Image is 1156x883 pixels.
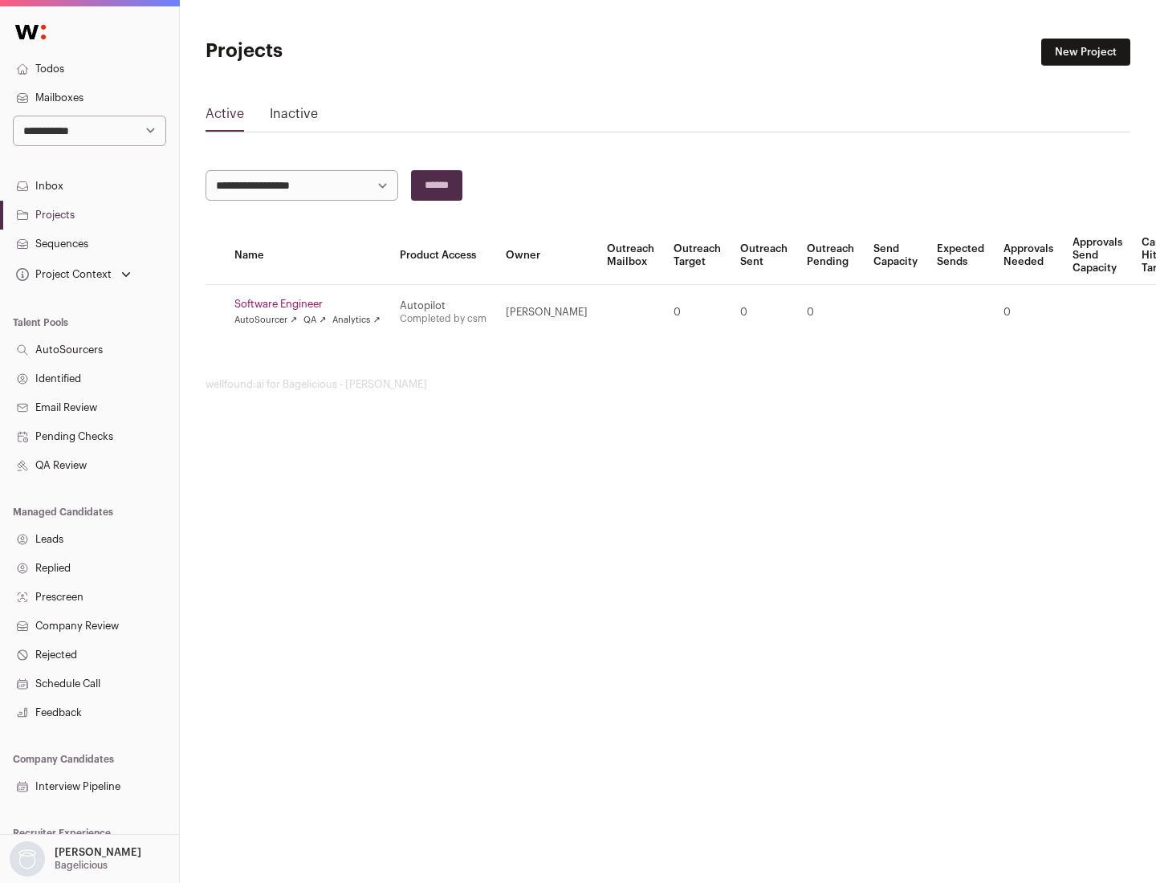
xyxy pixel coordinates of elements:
[332,314,380,327] a: Analytics ↗
[6,841,144,877] button: Open dropdown
[731,285,797,340] td: 0
[234,298,381,311] a: Software Engineer
[55,846,141,859] p: [PERSON_NAME]
[664,285,731,340] td: 0
[390,226,496,285] th: Product Access
[797,226,864,285] th: Outreach Pending
[597,226,664,285] th: Outreach Mailbox
[797,285,864,340] td: 0
[13,263,134,286] button: Open dropdown
[927,226,994,285] th: Expected Sends
[864,226,927,285] th: Send Capacity
[270,104,318,130] a: Inactive
[303,314,326,327] a: QA ↗
[496,285,597,340] td: [PERSON_NAME]
[10,841,45,877] img: nopic.png
[206,39,514,64] h1: Projects
[225,226,390,285] th: Name
[234,314,297,327] a: AutoSourcer ↗
[206,104,244,130] a: Active
[994,285,1063,340] td: 0
[994,226,1063,285] th: Approvals Needed
[400,299,486,312] div: Autopilot
[1063,226,1132,285] th: Approvals Send Capacity
[13,268,112,281] div: Project Context
[6,16,55,48] img: Wellfound
[55,859,108,872] p: Bagelicious
[731,226,797,285] th: Outreach Sent
[496,226,597,285] th: Owner
[206,378,1130,391] footer: wellfound:ai for Bagelicious - [PERSON_NAME]
[400,314,486,323] a: Completed by csm
[664,226,731,285] th: Outreach Target
[1041,39,1130,66] a: New Project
